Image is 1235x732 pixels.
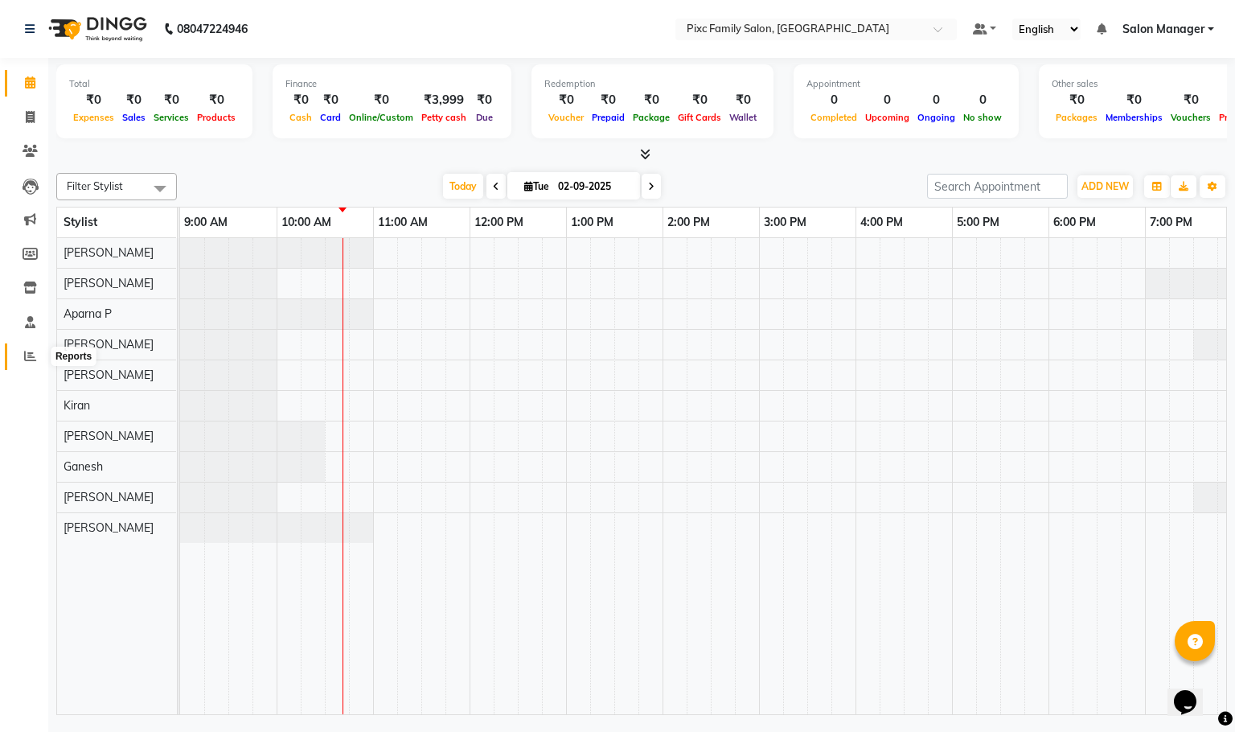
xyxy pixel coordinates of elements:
span: [PERSON_NAME] [64,245,154,260]
span: Packages [1052,112,1102,123]
span: Due [472,112,497,123]
a: 9:00 AM [180,211,232,234]
span: Products [193,112,240,123]
span: Filter Stylist [67,179,123,192]
span: Gift Cards [674,112,725,123]
div: ₹0 [285,91,316,109]
div: ₹0 [674,91,725,109]
span: Upcoming [861,112,913,123]
span: Vouchers [1167,112,1215,123]
span: Expenses [69,112,118,123]
span: Tue [520,180,553,192]
span: [PERSON_NAME] [64,368,154,382]
div: ₹0 [1167,91,1215,109]
a: 6:00 PM [1049,211,1100,234]
span: [PERSON_NAME] [64,490,154,504]
span: Online/Custom [345,112,417,123]
div: Reports [51,347,96,366]
div: ₹0 [1052,91,1102,109]
div: ₹0 [588,91,629,109]
a: 7:00 PM [1146,211,1196,234]
span: [PERSON_NAME] [64,429,154,443]
span: Today [443,174,483,199]
span: [PERSON_NAME] [64,337,154,352]
div: 0 [861,91,913,109]
span: Card [316,112,345,123]
a: 1:00 PM [567,211,617,234]
span: Petty cash [417,112,470,123]
div: ₹0 [69,91,118,109]
div: ₹3,999 [417,91,470,109]
input: 2025-09-02 [553,175,634,199]
span: Stylist [64,215,97,229]
span: Wallet [725,112,761,123]
span: Cash [285,112,316,123]
span: Ongoing [913,112,959,123]
div: ₹0 [544,91,588,109]
span: Memberships [1102,112,1167,123]
span: [PERSON_NAME] [64,276,154,290]
a: 12:00 PM [470,211,527,234]
div: ₹0 [193,91,240,109]
div: ₹0 [1102,91,1167,109]
span: Package [629,112,674,123]
input: Search Appointment [927,174,1068,199]
div: ₹0 [150,91,193,109]
a: 4:00 PM [856,211,907,234]
span: Completed [806,112,861,123]
div: 0 [806,91,861,109]
span: Prepaid [588,112,629,123]
span: [PERSON_NAME] [64,520,154,535]
div: ₹0 [345,91,417,109]
div: ₹0 [316,91,345,109]
div: ₹0 [629,91,674,109]
div: Redemption [544,77,761,91]
a: 3:00 PM [760,211,810,234]
span: Salon Manager [1122,21,1204,38]
button: ADD NEW [1077,175,1133,198]
div: 0 [913,91,959,109]
img: logo [41,6,151,51]
span: Ganesh [64,459,103,474]
a: 5:00 PM [953,211,1003,234]
span: Aparna P [64,306,112,321]
b: 08047224946 [177,6,248,51]
div: Total [69,77,240,91]
a: 11:00 AM [374,211,432,234]
div: ₹0 [470,91,499,109]
span: Sales [118,112,150,123]
span: Kiran [64,398,90,413]
div: ₹0 [118,91,150,109]
div: Finance [285,77,499,91]
span: ADD NEW [1081,180,1129,192]
div: ₹0 [725,91,761,109]
span: No show [959,112,1006,123]
div: 0 [959,91,1006,109]
div: Appointment [806,77,1006,91]
a: 10:00 AM [277,211,335,234]
a: 2:00 PM [663,211,714,234]
span: Services [150,112,193,123]
span: Voucher [544,112,588,123]
iframe: chat widget [1167,668,1219,716]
